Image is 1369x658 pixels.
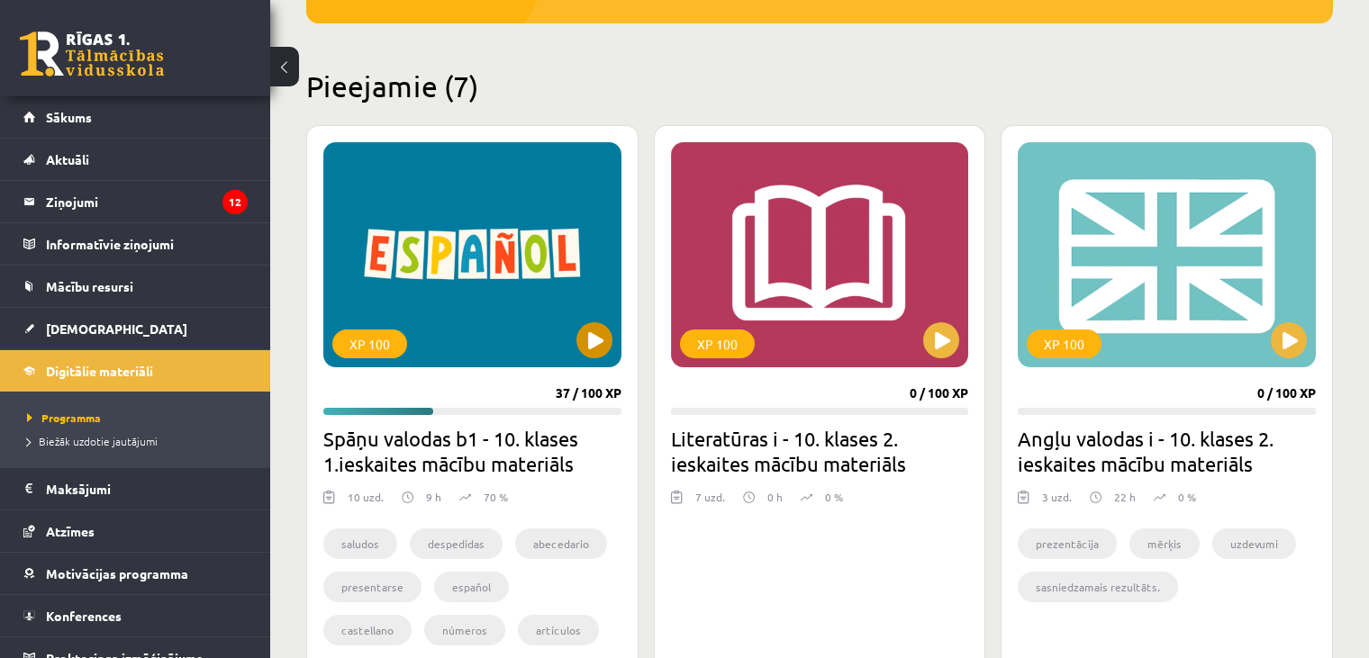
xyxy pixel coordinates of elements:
h2: Angļu valodas i - 10. klases 2. ieskaites mācību materiāls [1018,426,1316,476]
li: despedidas [410,528,503,559]
a: Konferences [23,595,248,636]
div: 7 uzd. [695,489,725,516]
span: [DEMOGRAPHIC_DATA] [46,320,187,337]
a: Aktuāli [23,139,248,180]
span: Mācību resursi [46,278,133,294]
span: Sākums [46,109,92,125]
a: Ziņojumi12 [23,181,248,222]
li: artículos [518,615,599,645]
a: Digitālie materiāli [23,350,248,392]
li: números [424,615,505,645]
a: Atzīmes [23,510,248,552]
li: castellano [323,615,412,645]
p: 0 % [825,489,843,505]
p: 0 h [767,489,783,505]
legend: Informatīvie ziņojumi [46,223,248,265]
a: Motivācijas programma [23,553,248,594]
i: 12 [222,190,248,214]
li: presentarse [323,572,422,602]
li: abecedario [515,528,607,559]
div: 10 uzd. [348,489,384,516]
span: Digitālie materiāli [46,363,153,379]
span: Motivācijas programma [46,565,188,581]
legend: Ziņojumi [46,181,248,222]
li: español [434,572,509,602]
p: 70 % [484,489,508,505]
h2: Literatūras i - 10. klases 2. ieskaites mācību materiāls [671,426,969,476]
h2: Spāņu valodas b1 - 10. klases 1.ieskaites mācību materiāls [323,426,621,476]
li: prezentācija [1018,528,1117,559]
a: Informatīvie ziņojumi [23,223,248,265]
span: Aktuāli [46,151,89,167]
span: Programma [27,410,101,425]
h2: Pieejamie (7) [306,68,1333,104]
span: Atzīmes [46,523,95,539]
a: Programma [27,410,252,426]
li: uzdevumi [1212,528,1296,559]
span: Biežāk uzdotie jautājumi [27,434,158,448]
div: 3 uzd. [1042,489,1072,516]
legend: Maksājumi [46,468,248,509]
span: Konferences [46,608,122,624]
div: XP 100 [1027,329,1102,358]
a: Rīgas 1. Tālmācības vidusskola [20,32,164,77]
li: sasniedzamais rezultāts. [1018,572,1178,602]
a: Maksājumi [23,468,248,509]
a: Mācību resursi [23,266,248,307]
a: [DEMOGRAPHIC_DATA] [23,308,248,349]
a: Sākums [23,96,248,138]
a: Biežāk uzdotie jautājumi [27,433,252,449]
li: mērķis [1129,528,1200,559]
p: 0 % [1178,489,1196,505]
div: XP 100 [332,329,407,358]
p: 22 h [1114,489,1136,505]
div: XP 100 [680,329,755,358]
p: 9 h [426,489,441,505]
li: saludos [323,528,397,559]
